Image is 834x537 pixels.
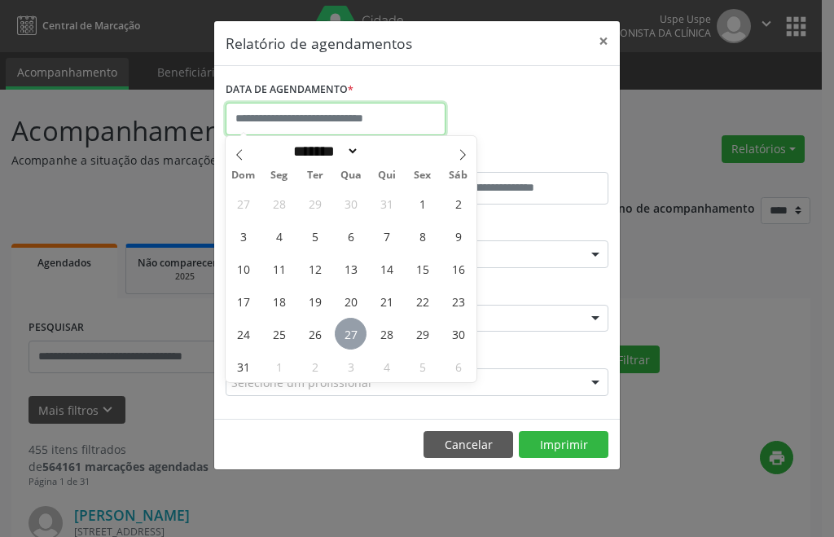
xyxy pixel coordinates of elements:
[299,253,331,284] span: Agosto 12, 2025
[333,170,369,181] span: Qua
[406,253,438,284] span: Agosto 15, 2025
[263,187,295,219] span: Julho 28, 2025
[442,285,474,317] span: Agosto 23, 2025
[359,143,413,160] input: Year
[288,143,360,160] select: Month
[371,220,402,252] span: Agosto 7, 2025
[369,170,405,181] span: Qui
[297,170,333,181] span: Ter
[405,170,441,181] span: Sex
[442,253,474,284] span: Agosto 16, 2025
[371,285,402,317] span: Agosto 21, 2025
[263,220,295,252] span: Agosto 4, 2025
[299,318,331,350] span: Agosto 26, 2025
[335,350,367,382] span: Setembro 3, 2025
[263,318,295,350] span: Agosto 25, 2025
[442,220,474,252] span: Agosto 9, 2025
[227,187,259,219] span: Julho 27, 2025
[226,170,261,181] span: Dom
[227,220,259,252] span: Agosto 3, 2025
[227,318,259,350] span: Agosto 24, 2025
[263,285,295,317] span: Agosto 18, 2025
[442,318,474,350] span: Agosto 30, 2025
[227,350,259,382] span: Agosto 31, 2025
[406,187,438,219] span: Agosto 1, 2025
[441,170,476,181] span: Sáb
[335,253,367,284] span: Agosto 13, 2025
[421,147,608,172] label: ATÉ
[406,318,438,350] span: Agosto 29, 2025
[227,285,259,317] span: Agosto 17, 2025
[335,187,367,219] span: Julho 30, 2025
[371,187,402,219] span: Julho 31, 2025
[299,285,331,317] span: Agosto 19, 2025
[406,220,438,252] span: Agosto 8, 2025
[442,187,474,219] span: Agosto 2, 2025
[263,253,295,284] span: Agosto 11, 2025
[406,285,438,317] span: Agosto 22, 2025
[261,170,297,181] span: Seg
[231,374,371,391] span: Selecione um profissional
[371,253,402,284] span: Agosto 14, 2025
[226,33,412,54] h5: Relatório de agendamentos
[424,431,513,459] button: Cancelar
[406,350,438,382] span: Setembro 5, 2025
[299,187,331,219] span: Julho 29, 2025
[371,350,402,382] span: Setembro 4, 2025
[335,220,367,252] span: Agosto 6, 2025
[263,350,295,382] span: Setembro 1, 2025
[587,21,620,61] button: Close
[227,253,259,284] span: Agosto 10, 2025
[519,431,608,459] button: Imprimir
[299,220,331,252] span: Agosto 5, 2025
[335,318,367,350] span: Agosto 27, 2025
[442,350,474,382] span: Setembro 6, 2025
[335,285,367,317] span: Agosto 20, 2025
[371,318,402,350] span: Agosto 28, 2025
[226,77,353,103] label: DATA DE AGENDAMENTO
[299,350,331,382] span: Setembro 2, 2025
